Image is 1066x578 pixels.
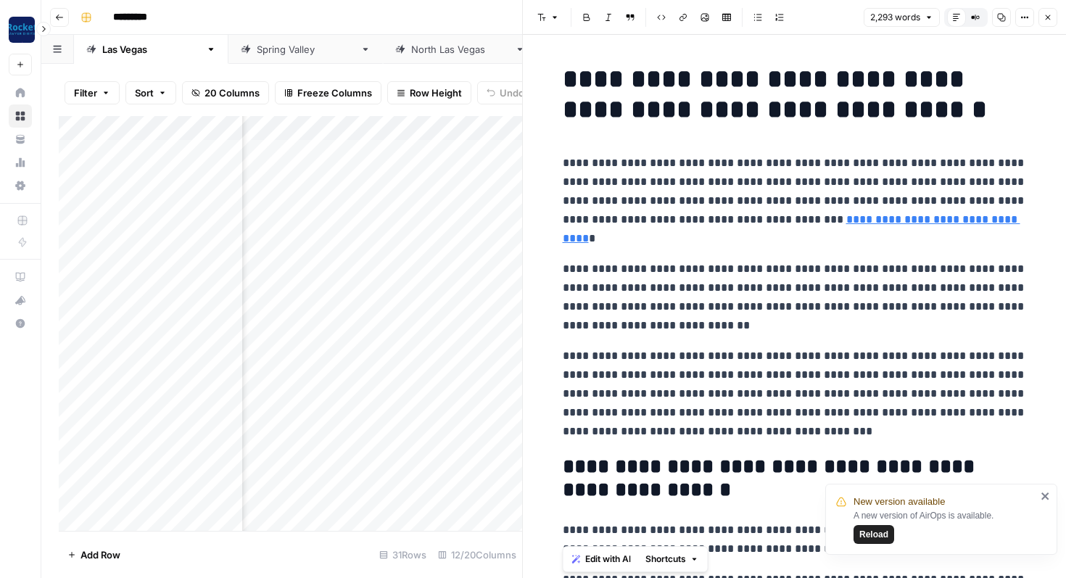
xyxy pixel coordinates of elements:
[228,35,383,64] a: [GEOGRAPHIC_DATA]
[870,11,920,24] span: 2,293 words
[854,525,894,544] button: Reload
[859,528,888,541] span: Reload
[432,543,522,566] div: 12/20 Columns
[1041,490,1051,502] button: close
[854,509,1036,544] div: A new version of AirOps is available.
[411,42,509,57] div: [GEOGRAPHIC_DATA]
[9,128,32,151] a: Your Data
[59,543,129,566] button: Add Row
[125,81,176,104] button: Sort
[9,81,32,104] a: Home
[854,495,945,509] span: New version available
[640,550,705,569] button: Shortcuts
[9,174,32,197] a: Settings
[65,81,120,104] button: Filter
[645,553,686,566] span: Shortcuts
[257,42,355,57] div: [GEOGRAPHIC_DATA]
[275,81,381,104] button: Freeze Columns
[9,104,32,128] a: Browse
[9,12,32,48] button: Workspace: Rocket Pilots
[204,86,260,100] span: 20 Columns
[102,42,200,57] div: [GEOGRAPHIC_DATA]
[410,86,462,100] span: Row Height
[585,553,631,566] span: Edit with AI
[500,86,524,100] span: Undo
[74,35,228,64] a: [GEOGRAPHIC_DATA]
[566,550,637,569] button: Edit with AI
[477,81,534,104] button: Undo
[383,35,537,64] a: [GEOGRAPHIC_DATA]
[9,289,31,311] div: What's new?
[135,86,154,100] span: Sort
[9,289,32,312] button: What's new?
[387,81,471,104] button: Row Height
[182,81,269,104] button: 20 Columns
[9,312,32,335] button: Help + Support
[9,265,32,289] a: AirOps Academy
[80,548,120,562] span: Add Row
[373,543,432,566] div: 31 Rows
[864,8,940,27] button: 2,293 words
[9,17,35,43] img: Rocket Pilots Logo
[9,151,32,174] a: Usage
[297,86,372,100] span: Freeze Columns
[74,86,97,100] span: Filter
